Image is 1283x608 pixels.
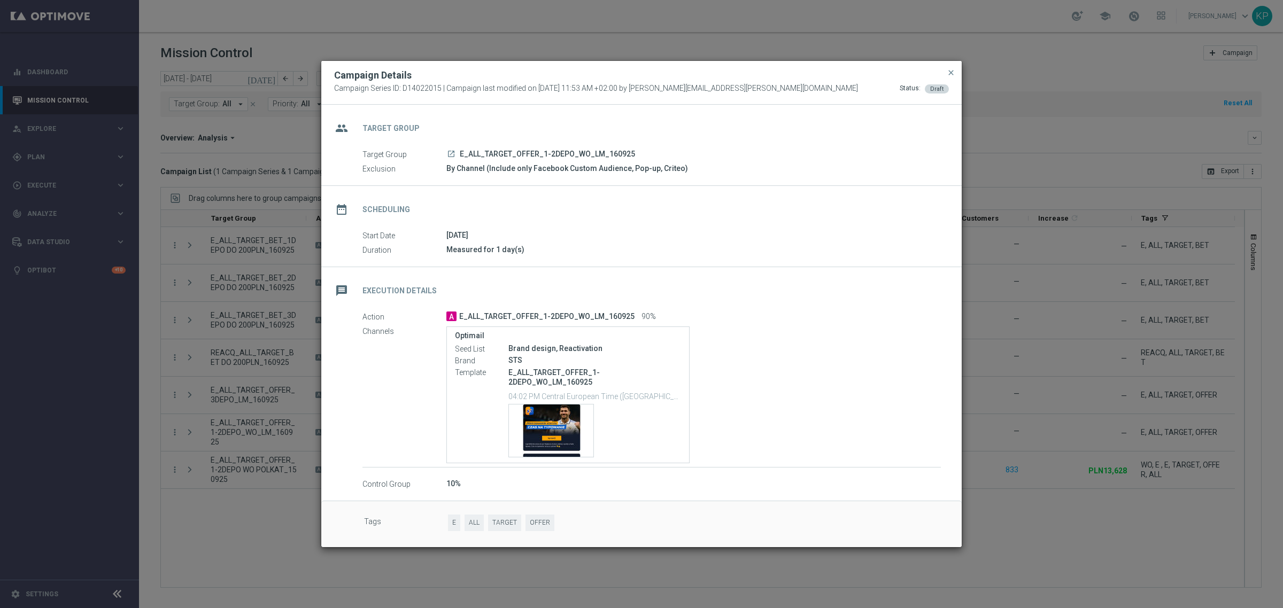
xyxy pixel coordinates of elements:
div: Brand design, Reactivation [508,343,681,354]
label: Seed List [455,344,508,354]
h2: Scheduling [362,205,410,215]
span: Campaign Series ID: D14022015 | Campaign last modified on [DATE] 11:53 AM +02:00 by [PERSON_NAME]... [334,84,858,93]
span: OFFER [525,515,554,531]
p: E_ALL_TARGET_OFFER_1-2DEPO_WO_LM_160925 [508,368,681,387]
span: ALL [465,515,484,531]
label: Duration [362,245,446,255]
div: STS [508,355,681,365]
span: E_ALL_TARGET_OFFER_1-2DEPO_WO_LM_160925 [459,312,635,322]
colored-tag: Draft [925,84,949,92]
label: Optimail [455,331,681,340]
span: 90% [641,312,656,322]
label: Channels [362,326,446,336]
h2: Campaign Details [334,69,412,82]
h2: Target Group [362,123,420,134]
label: Control Group [362,479,446,489]
span: E [448,515,460,531]
i: launch [447,150,455,158]
label: Template [455,368,508,377]
span: Draft [930,85,944,92]
span: close [947,68,955,77]
div: 10% [446,478,941,489]
label: Start Date [362,231,446,240]
span: TARGET [488,515,521,531]
h2: Execution Details [362,286,437,296]
label: Action [362,312,446,322]
label: Brand [455,356,508,365]
div: By Channel (Include only Facebook Custom Audience, Pop-up, Criteo) [446,163,941,174]
label: Target Group [362,150,446,159]
span: E_ALL_TARGET_OFFER_1-2DEPO_WO_LM_160925 [460,150,635,159]
i: date_range [332,200,351,219]
i: group [332,119,351,138]
i: message [332,281,351,300]
p: 04:02 PM Central European Time (Warsaw) (UTC +02:00) [508,391,681,401]
label: Tags [364,515,448,531]
a: launch [446,150,456,159]
span: A [446,311,457,321]
div: Measured for 1 day(s) [446,244,941,255]
label: Exclusion [362,164,446,174]
div: Status: [900,84,921,93]
div: [DATE] [446,230,941,240]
